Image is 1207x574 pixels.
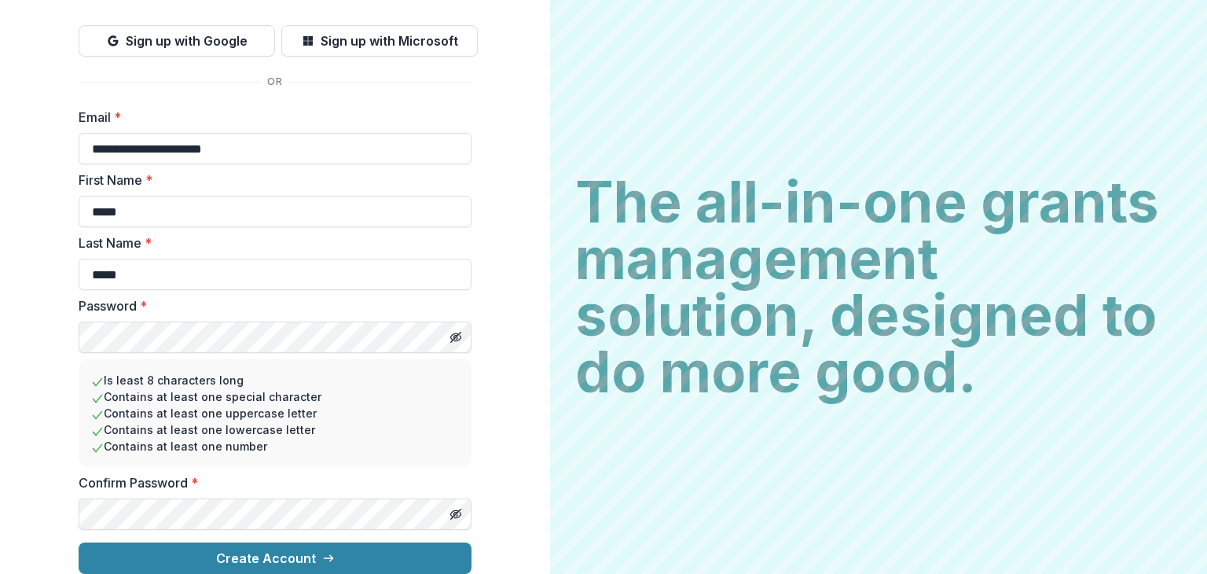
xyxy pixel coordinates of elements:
[443,502,468,527] button: Toggle password visibility
[91,372,459,388] li: Is least 8 characters long
[79,473,462,492] label: Confirm Password
[91,421,459,438] li: Contains at least one lowercase letter
[79,234,462,252] label: Last Name
[443,325,468,350] button: Toggle password visibility
[281,25,478,57] button: Sign up with Microsoft
[79,25,275,57] button: Sign up with Google
[91,405,459,421] li: Contains at least one uppercase letter
[79,543,471,574] button: Create Account
[91,438,459,454] li: Contains at least one number
[79,171,462,189] label: First Name
[79,108,462,127] label: Email
[91,388,459,405] li: Contains at least one special character
[79,296,462,315] label: Password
